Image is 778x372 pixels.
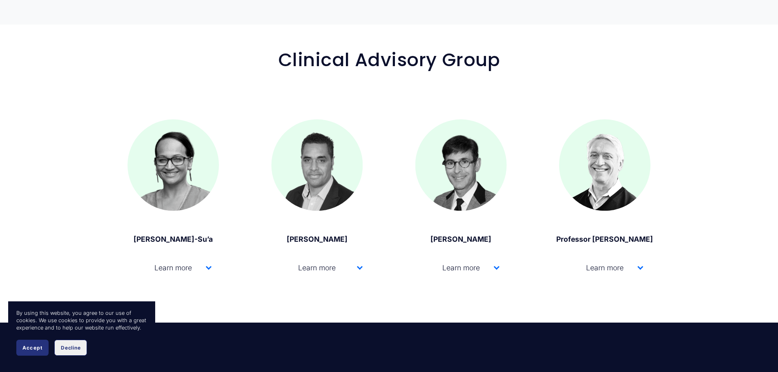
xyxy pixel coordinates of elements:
[271,251,363,284] button: Learn more
[16,310,147,332] p: By using this website, you agree to our use of cookies. We use cookies to provide you with a grea...
[54,340,87,356] button: Decline
[287,235,348,243] strong: [PERSON_NAME]
[271,263,357,272] span: Learn more
[127,251,219,284] button: Learn more
[430,235,491,243] strong: [PERSON_NAME]
[415,251,507,284] button: Learn more
[423,263,494,272] span: Learn more
[16,340,49,356] button: Accept
[135,263,206,272] span: Learn more
[22,345,42,351] span: Accept
[61,345,80,351] span: Decline
[8,301,155,364] section: Cookie banner
[566,263,638,272] span: Learn more
[556,235,653,243] strong: Professor [PERSON_NAME]
[134,235,213,243] strong: [PERSON_NAME]-Su’a
[104,50,675,70] h2: Clinical Advisory Group
[559,251,651,284] button: Learn more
